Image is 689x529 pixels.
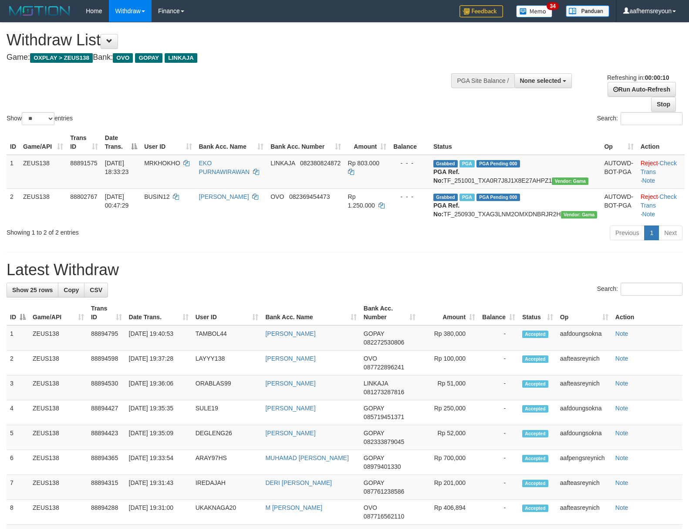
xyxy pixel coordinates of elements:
[547,2,558,10] span: 34
[196,130,267,155] th: Bank Acc. Name: activate to sort column ascending
[125,300,192,325] th: Date Trans.: activate to sort column ascending
[125,475,192,500] td: [DATE] 19:31:43
[30,53,93,63] span: OXPLAY > ZEUS138
[165,53,197,63] span: LINKAJA
[265,355,315,362] a: [PERSON_NAME]
[7,500,29,525] td: 8
[621,283,682,296] input: Search:
[364,389,404,396] span: Copy 081273287816 to clipboard
[22,112,54,125] select: Showentries
[88,475,125,500] td: 88894315
[612,300,682,325] th: Action
[265,405,315,412] a: [PERSON_NAME]
[419,375,479,400] td: Rp 51,000
[430,130,601,155] th: Status
[451,73,514,88] div: PGA Site Balance /
[637,188,685,222] td: · ·
[7,400,29,425] td: 4
[557,300,612,325] th: Op: activate to sort column ascending
[419,475,479,500] td: Rp 201,000
[522,505,548,512] span: Accepted
[608,82,676,97] a: Run Auto-Refresh
[270,193,284,200] span: OVO
[7,261,682,279] h1: Latest Withdraw
[88,400,125,425] td: 88894427
[390,130,430,155] th: Balance
[7,53,451,62] h4: Game: Bank:
[70,160,97,167] span: 88891575
[199,160,250,175] a: EKO PURNAWIRAWAN
[270,160,295,167] span: LINKAJA
[621,112,682,125] input: Search:
[364,364,404,371] span: Copy 087722896241 to clipboard
[88,500,125,525] td: 88894288
[192,475,262,500] td: IREDAJAH
[88,450,125,475] td: 88894365
[7,188,20,222] td: 2
[199,193,249,200] a: [PERSON_NAME]
[125,351,192,375] td: [DATE] 19:37:28
[29,351,88,375] td: ZEUS138
[267,130,344,155] th: Bank Acc. Number: activate to sort column ascending
[459,194,475,201] span: Marked by aafsreyleap
[7,4,73,17] img: MOTION_logo.png
[615,504,628,511] a: Note
[364,463,401,470] span: Copy 08979401330 to clipboard
[29,475,88,500] td: ZEUS138
[7,425,29,450] td: 5
[192,450,262,475] td: ARAY97HS
[522,430,548,437] span: Accepted
[265,504,322,511] a: M [PERSON_NAME]
[419,450,479,475] td: Rp 700,000
[7,351,29,375] td: 2
[642,211,655,218] a: Note
[364,405,384,412] span: GOPAY
[125,325,192,351] td: [DATE] 19:40:53
[364,380,388,387] span: LINKAJA
[20,188,67,222] td: ZEUS138
[419,300,479,325] th: Amount: activate to sort column ascending
[597,112,682,125] label: Search:
[12,287,53,294] span: Show 25 rows
[67,130,101,155] th: Trans ID: activate to sort column ascending
[419,500,479,525] td: Rp 406,894
[644,225,659,240] a: 1
[393,159,426,167] div: - - -
[29,375,88,400] td: ZEUS138
[433,168,459,184] b: PGA Ref. No:
[552,177,588,185] span: Vendor URL: https://trx31.1velocity.biz
[7,300,29,325] th: ID: activate to sort column descending
[364,504,377,511] span: OVO
[615,380,628,387] a: Note
[348,160,379,167] span: Rp 803.000
[637,130,685,155] th: Action
[20,130,67,155] th: Game/API: activate to sort column ascending
[364,339,404,346] span: Copy 082272530806 to clipboard
[479,500,519,525] td: -
[522,405,548,413] span: Accepted
[615,355,628,362] a: Note
[7,155,20,189] td: 1
[364,430,384,437] span: GOPAY
[615,430,628,437] a: Note
[29,425,88,450] td: ZEUS138
[364,454,384,461] span: GOPAY
[7,31,451,49] h1: Withdraw List
[557,400,612,425] td: aafdoungsokna
[645,74,669,81] strong: 00:00:10
[192,500,262,525] td: UKAKNAGA20
[642,177,655,184] a: Note
[364,330,384,337] span: GOPAY
[459,5,503,17] img: Feedback.jpg
[88,425,125,450] td: 88894423
[601,130,637,155] th: Op: activate to sort column ascending
[192,425,262,450] td: DEGLENG26
[522,380,548,388] span: Accepted
[419,400,479,425] td: Rp 250,000
[597,283,682,296] label: Search:
[29,325,88,351] td: ZEUS138
[64,287,79,294] span: Copy
[641,160,658,167] a: Reject
[29,450,88,475] td: ZEUS138
[479,325,519,351] td: -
